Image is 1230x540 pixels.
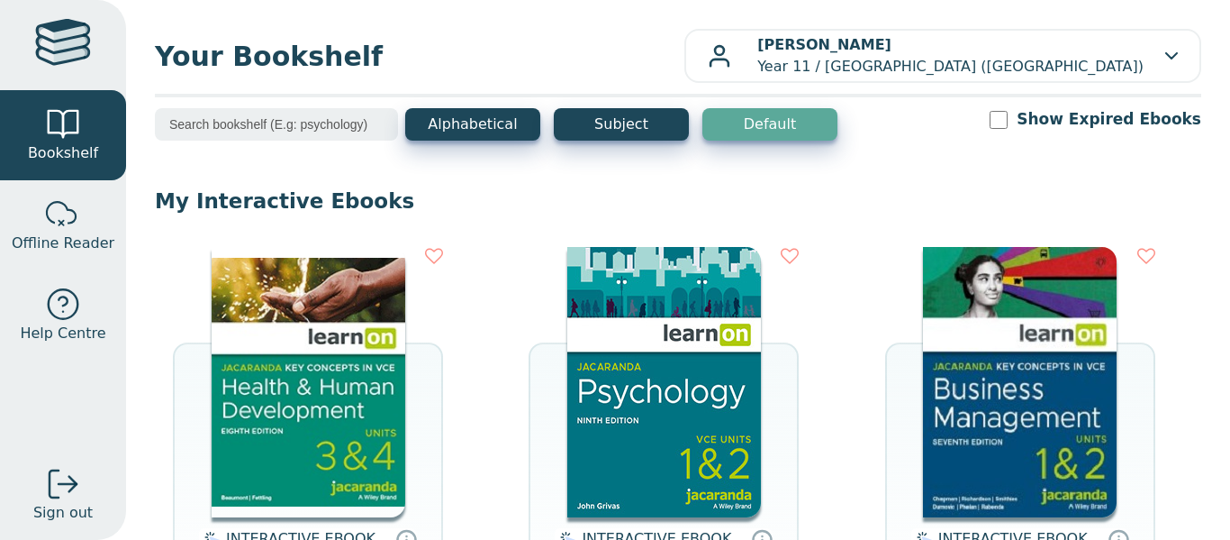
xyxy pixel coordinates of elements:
button: [PERSON_NAME]Year 11 / [GEOGRAPHIC_DATA] ([GEOGRAPHIC_DATA]) [684,29,1201,83]
label: Show Expired Ebooks [1017,108,1201,131]
p: Year 11 / [GEOGRAPHIC_DATA] ([GEOGRAPHIC_DATA]) [757,34,1144,78]
span: Bookshelf [28,142,98,164]
p: My Interactive Ebooks [155,188,1201,215]
button: Subject [554,108,689,141]
img: 6de7bc63-ffc5-4812-8446-4e17a3e5be0d.jpg [923,247,1117,517]
span: Help Centre [20,323,105,344]
span: Offline Reader [12,233,114,254]
input: Search bookshelf (E.g: psychology) [155,108,398,141]
button: Default [702,108,837,141]
span: Sign out [33,502,93,524]
img: 5dbb8fc4-eac2-4bdb-8cd5-a7394438c953.jpg [567,247,761,517]
button: Alphabetical [405,108,540,141]
span: Your Bookshelf [155,36,684,77]
b: [PERSON_NAME] [757,36,891,53]
img: e003a821-2442-436b-92bb-da2395357dfc.jpg [212,247,405,517]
